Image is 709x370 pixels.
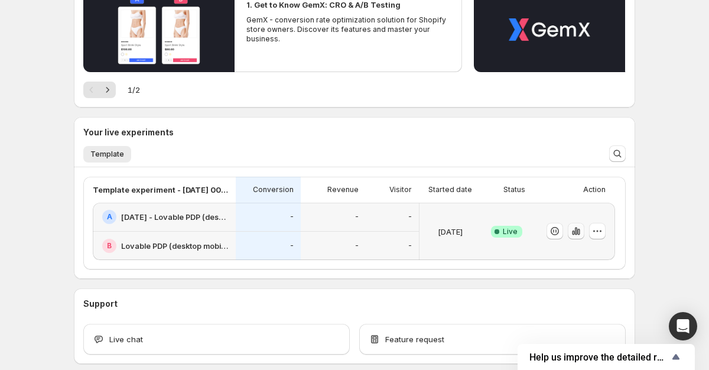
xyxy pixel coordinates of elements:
h2: A [107,212,112,222]
span: 1 / 2 [128,84,140,96]
h2: [DATE] - Lovable PDP (desktop mobile) - GUIDE V1 [121,211,229,223]
button: Show survey - Help us improve the detailed report for A/B campaigns [529,350,683,364]
p: Template experiment - [DATE] 00:18:57 [93,184,229,196]
button: Next [99,82,116,98]
span: Live chat [109,333,143,345]
p: - [355,212,359,222]
p: - [290,212,294,222]
p: Action [583,185,606,194]
p: - [355,241,359,251]
p: Revenue [327,185,359,194]
button: Search and filter results [609,145,626,162]
p: Visitor [389,185,412,194]
span: Live [503,227,518,236]
h3: Support [83,298,118,310]
h3: Your live experiments [83,126,174,138]
p: - [408,241,412,251]
p: Status [503,185,525,194]
div: Open Intercom Messenger [669,312,697,340]
p: Started date [428,185,472,194]
p: [DATE] [438,226,463,238]
p: - [408,212,412,222]
p: GemX - conversion rate optimization solution for Shopify store owners. Discover its features and ... [246,15,450,44]
h2: Lovable PDP (desktop mobile) - GUIDE V3 [121,240,229,252]
span: Help us improve the detailed report for A/B campaigns [529,352,669,363]
h2: B [107,241,112,251]
nav: Pagination [83,82,116,98]
span: Template [90,150,124,159]
p: - [290,241,294,251]
span: Feature request [385,333,444,345]
p: Conversion [253,185,294,194]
